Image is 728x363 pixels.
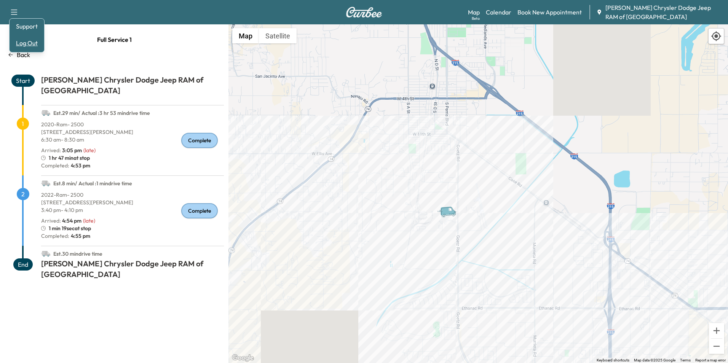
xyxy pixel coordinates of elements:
[597,358,629,363] button: Keyboard shortcuts
[49,224,91,232] span: 1 min 19sec at stop
[41,146,82,154] p: Arrived :
[41,199,224,206] p: [STREET_ADDRESS][PERSON_NAME]
[346,7,382,18] img: Curbee Logo
[259,28,297,43] button: Show satellite imagery
[232,28,259,43] button: Show street map
[97,32,132,47] span: Full Service 1
[53,180,132,187] span: Est. 8 min / Actual : 1 min drive time
[83,147,96,154] span: ( late )
[486,8,511,17] a: Calendar
[472,16,480,21] div: Beta
[468,8,480,17] a: MapBeta
[13,22,41,31] a: Support
[62,147,82,154] span: 3:05 pm
[41,136,224,143] p: 6:30 am - 8:30 am
[230,353,255,363] a: Open this area in Google Maps (opens a new window)
[13,258,33,271] span: End
[437,198,463,212] gmp-advanced-marker: Van
[517,8,582,17] a: Book New Appointment
[634,358,675,362] span: Map data ©2025 Google
[17,188,29,200] span: 2
[41,191,224,199] p: 2022 - Ram - 2500
[53,110,150,116] span: Est. 29 min / Actual : 3 hr 53 min drive time
[695,358,726,362] a: Report a map error
[605,3,722,21] span: [PERSON_NAME] Chrysler Dodge Jeep RAM of [GEOGRAPHIC_DATA]
[17,118,29,130] span: 1
[41,162,224,169] p: Completed:
[53,250,102,257] span: Est. 30 min drive time
[41,217,81,224] p: Arrived :
[41,258,224,283] h1: [PERSON_NAME] Chrysler Dodge Jeep RAM of [GEOGRAPHIC_DATA]
[41,232,224,240] p: Completed:
[17,50,30,59] p: Back
[41,75,224,99] h1: [PERSON_NAME] Chrysler Dodge Jeep RAM of [GEOGRAPHIC_DATA]
[83,217,95,224] span: ( late )
[69,232,90,240] span: 4:55 pm
[709,323,724,338] button: Zoom in
[41,128,224,136] p: [STREET_ADDRESS][PERSON_NAME]
[181,133,218,148] div: Complete
[41,121,224,128] p: 2020 - Ram - 2500
[708,28,724,44] div: Recenter map
[69,162,90,169] span: 4:53 pm
[41,206,224,214] p: 3:40 pm - 4:10 pm
[181,203,218,218] div: Complete
[49,154,90,162] span: 1 hr 47 min at stop
[11,75,35,87] span: Start
[709,339,724,354] button: Zoom out
[680,358,691,362] a: Terms (opens in new tab)
[13,37,41,49] button: Log Out
[230,353,255,363] img: Google
[62,217,81,224] span: 4:54 pm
